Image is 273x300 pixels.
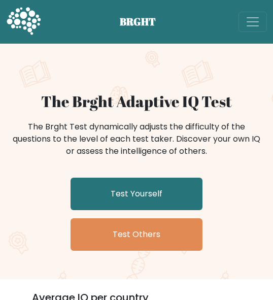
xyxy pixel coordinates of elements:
h1: The Brght Adaptive IQ Test [6,92,267,111]
div: The Brght Test dynamically adjusts the difficulty of the questions to the level of each test take... [12,121,261,157]
a: Test Others [71,218,202,251]
button: Toggle navigation [238,12,267,32]
a: Test Yourself [71,178,202,210]
span: BRGHT [120,14,168,29]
